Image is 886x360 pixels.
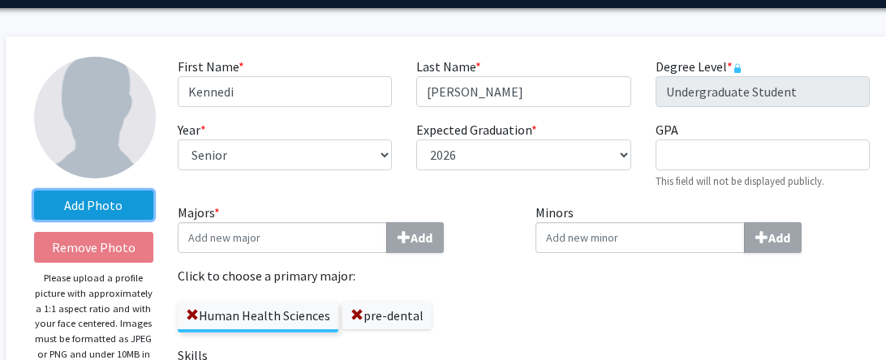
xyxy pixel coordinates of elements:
[416,57,481,76] label: Last Name
[178,57,244,76] label: First Name
[178,120,206,139] label: Year
[656,57,742,76] label: Degree Level
[34,191,153,220] label: AddProfile Picture
[12,287,69,348] iframe: Chat
[342,302,432,329] label: pre-dental
[744,222,802,253] button: Minors
[535,222,745,253] input: MinorsAdd
[416,120,537,139] label: Expected Graduation
[178,302,338,329] label: Human Health Sciences
[34,57,156,178] img: Profile Picture
[178,222,387,253] input: Majors*Add
[656,120,678,139] label: GPA
[178,266,512,285] label: Click to choose a primary major:
[386,222,444,253] button: Majors*
[733,63,742,73] svg: This information is provided and automatically updated by the University of Kentucky and is not e...
[34,232,153,263] button: Remove Photo
[656,174,824,187] small: This field will not be displayed publicly.
[768,229,790,246] b: Add
[535,203,870,253] label: Minors
[178,203,512,253] label: Majors
[411,229,432,246] b: Add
